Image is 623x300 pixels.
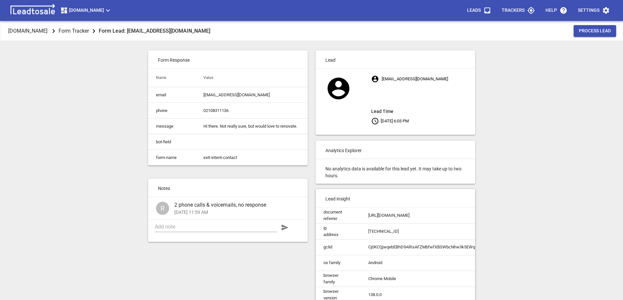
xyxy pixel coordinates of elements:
td: phone [148,103,196,118]
td: email [148,87,196,103]
td: exit-intent-contact [196,150,307,166]
div: Ross Dustin [156,202,169,215]
p: Lead [316,50,475,69]
span: Process Lead [579,28,611,34]
td: ip address [316,223,360,239]
td: browser family [316,271,360,287]
p: No analytics data is available for this lead yet. It may take up to two hours. [316,159,475,184]
td: Android [360,255,602,271]
p: [DATE] 11:59 AM [174,209,295,216]
td: message [148,118,196,134]
button: [DOMAIN_NAME] [58,4,114,17]
p: [EMAIL_ADDRESS][DOMAIN_NAME] [DATE] 6:03 PM [371,73,475,127]
td: document referrer [316,208,360,224]
th: Name [148,69,196,87]
td: [URL][DOMAIN_NAME] [360,208,602,224]
span: [DOMAIN_NAME] [60,7,112,14]
td: form-name [148,150,196,166]
img: logo [8,4,58,17]
p: Trackers [502,7,525,14]
td: [TECHNICAL_ID] [360,223,602,239]
td: Hi there. Not really sure, but would love to renovate. [196,118,307,134]
button: Process Lead [574,25,616,37]
p: Analytics Explorer [316,141,475,159]
p: [DOMAIN_NAME] [8,27,47,35]
p: Lead insight [316,189,475,207]
svg: Your local time [371,117,379,125]
aside: Lead Time [371,107,475,115]
aside: Form Lead: [EMAIL_ADDRESS][DOMAIN_NAME] [99,26,210,35]
td: [EMAIL_ADDRESS][DOMAIN_NAME] [196,87,307,103]
th: Value [196,69,307,87]
td: Chrome Mobile [360,271,602,287]
td: bot-field [148,134,196,150]
p: Form Tracker [59,27,89,35]
td: 02108311136 [196,103,307,118]
span: 2 phone calls & voicemails, no response [174,201,295,209]
td: gclid [316,239,360,255]
p: Leads [467,7,481,14]
p: Form Response [148,50,308,69]
p: Settings [578,7,599,14]
p: Notes [148,179,308,197]
td: os family [316,255,360,271]
p: Help [545,7,557,14]
td: Cj0KCQjwqebEBhD9ARIsAFZMbfwfXBSWbcNhw3k5EWqe2lFC9MAgCRd6L1uA_XIPANpX35Vb4rMGN5MaAqxyEALw_wcB [360,239,602,255]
